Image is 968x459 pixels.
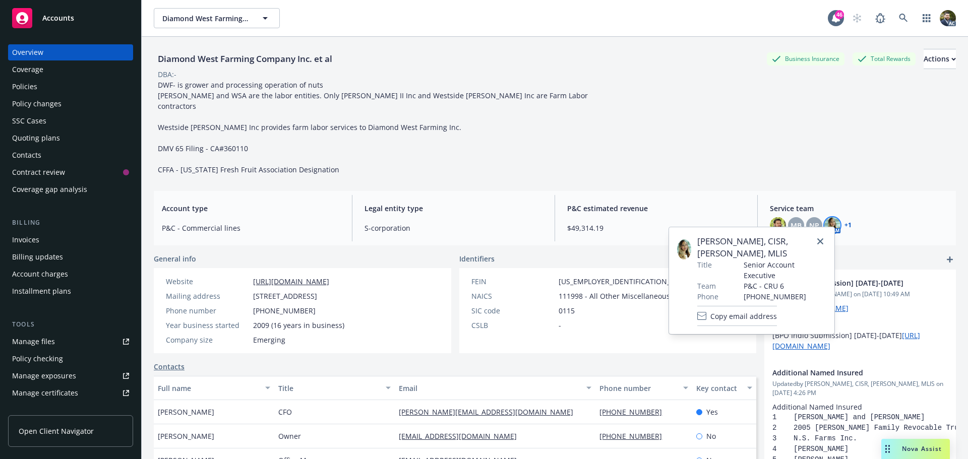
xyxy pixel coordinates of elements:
div: Company size [166,335,249,345]
button: Nova Assist [881,439,950,459]
span: P&C - CRU 6 [744,281,826,291]
span: Owner [278,431,301,441]
div: Manage claims [12,402,63,418]
div: Coverage gap analysis [12,181,87,198]
div: DBA: - [158,69,176,80]
div: Contract review [12,164,65,180]
span: [PHONE_NUMBER] [253,305,316,316]
div: Overview [12,44,43,60]
a: Switch app [917,8,937,28]
div: Total Rewards [853,52,916,65]
span: [BPO Indio Submission] [DATE]-[DATE] [772,278,922,288]
a: [PHONE_NUMBER] [599,407,670,417]
span: Additional Named Insured [772,367,922,378]
span: [PERSON_NAME], CISR, [PERSON_NAME], MLIS [697,235,826,259]
button: Full name [154,376,274,400]
span: Service team [770,203,948,214]
a: Report a Bug [870,8,890,28]
div: Key contact [696,383,741,394]
div: Drag to move [881,439,894,459]
span: Open Client Navigator [19,426,94,436]
span: No [706,431,716,441]
img: photo [770,217,786,233]
span: DWF- is grower and processing operation of nuts [PERSON_NAME] and WSA are the labor entities. Onl... [158,80,590,174]
span: 111998 - All Other Miscellaneous Crop Farming [559,291,718,301]
a: Manage claims [8,402,133,418]
div: Phone number [166,305,249,316]
button: Actions [924,49,956,69]
p: Additional Named Insured [772,402,948,412]
span: Updated by [PERSON_NAME], CISR, [PERSON_NAME], MLIS on [DATE] 4:26 PM [772,379,948,398]
div: Title [278,383,380,394]
span: Identifiers [459,253,495,264]
div: SSC Cases [12,113,46,129]
a: Coverage gap analysis [8,181,133,198]
span: P&C estimated revenue [567,203,745,214]
button: Key contact [692,376,756,400]
div: CSLB [471,320,555,331]
span: Account type [162,203,340,214]
button: Title [274,376,395,400]
a: +1 [844,222,852,228]
button: Copy email address [697,306,777,326]
div: Manage exposures [12,368,76,384]
div: 46 [835,10,844,19]
button: Email [395,376,595,400]
span: [PHONE_NUMBER] [744,291,826,302]
div: Business Insurance [767,52,844,65]
div: Contacts [12,147,41,163]
span: Accounts [42,14,74,22]
a: Manage certificates [8,385,133,401]
span: - [559,320,561,331]
span: [PERSON_NAME] [158,431,214,441]
a: SSC Cases [8,113,133,129]
span: S-corporation [365,223,542,233]
div: Full name [158,383,259,394]
div: Diamond West Farming Company Inc. et al [154,52,336,65]
div: FEIN [471,276,555,287]
span: 0115 [559,305,575,316]
a: [EMAIL_ADDRESS][DOMAIN_NAME] [399,431,525,441]
a: Quoting plans [8,130,133,146]
a: Accounts [8,4,133,32]
a: [URL][DOMAIN_NAME] [253,277,329,286]
div: [BPO Indio Submission] [DATE]-[DATE]Updatedby [PERSON_NAME] on [DATE] 10:49 AM[URL][DOMAIN_NAME] ... [764,270,956,359]
a: Policy changes [8,96,133,112]
div: Quoting plans [12,130,60,146]
a: Invoices [8,232,133,248]
div: Coverage [12,61,43,78]
span: Emerging [253,335,285,345]
div: Billing [8,218,133,228]
a: Start snowing [847,8,867,28]
div: Policy changes [12,96,62,112]
span: [PERSON_NAME] [158,407,214,417]
span: Legal entity type [365,203,542,214]
span: [STREET_ADDRESS] [253,291,317,301]
div: NAICS [471,291,555,301]
span: Phone [697,291,718,302]
a: Manage files [8,334,133,350]
a: Manage exposures [8,368,133,384]
div: Tools [8,319,133,330]
span: CFO [278,407,292,417]
a: Contacts [8,147,133,163]
button: Diamond West Farming Company Inc. et al [154,8,280,28]
a: [PHONE_NUMBER] [599,431,670,441]
a: [PERSON_NAME][EMAIL_ADDRESS][DOMAIN_NAME] [399,407,581,417]
span: Senior Account Executive [744,259,826,281]
a: Search [893,8,914,28]
a: Installment plans [8,283,133,299]
a: Billing updates [8,249,133,265]
img: photo [940,10,956,26]
div: SIC code [471,305,555,316]
span: Yes [706,407,718,417]
span: Copy email address [710,311,777,321]
div: Email [399,383,580,394]
img: photo [824,217,840,233]
div: Phone number [599,383,677,394]
div: Policies [12,79,37,95]
span: Updated by [PERSON_NAME] on [DATE] 10:49 AM [772,290,948,299]
div: Mailing address [166,291,249,301]
span: P&C - Commercial lines [162,223,340,233]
